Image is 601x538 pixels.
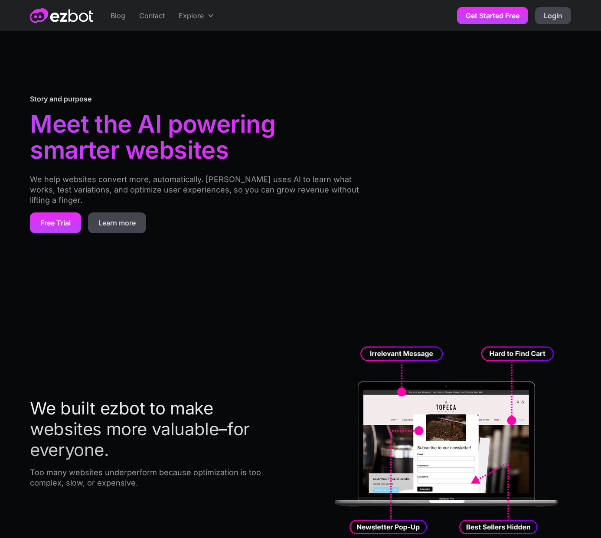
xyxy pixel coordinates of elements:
[30,212,81,233] a: Free Trial
[457,7,528,24] a: Get Started Free
[30,398,283,460] h2: We built ezbot to make websites more valuable–for everyone.
[30,8,93,23] a: home
[30,111,363,167] h1: Meet the AI powering smarter websites
[535,7,571,24] a: Login
[88,212,146,233] a: Learn more
[179,10,204,21] div: Explore
[30,467,283,488] p: Too many websites underperform because optimization is too complex, slow, or expensive.
[30,94,91,104] div: Story and purpose
[30,174,363,205] p: We help websites convert more, automatically. [PERSON_NAME] uses AI to learn what works, test var...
